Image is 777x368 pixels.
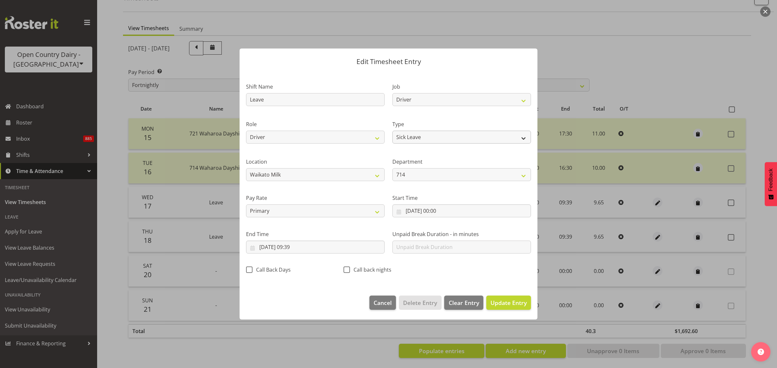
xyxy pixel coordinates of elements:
[246,194,385,202] label: Pay Rate
[392,83,531,91] label: Job
[246,58,531,65] p: Edit Timesheet Entry
[444,296,483,310] button: Clear Entry
[374,298,392,307] span: Cancel
[449,298,479,307] span: Clear Entry
[392,120,531,128] label: Type
[768,168,774,191] span: Feedback
[392,230,531,238] label: Unpaid Break Duration - in minutes
[246,93,385,106] input: Shift Name
[486,296,531,310] button: Update Entry
[246,241,385,254] input: Click to select...
[246,230,385,238] label: End Time
[392,158,531,166] label: Department
[350,266,391,273] span: Call back nights
[246,120,385,128] label: Role
[392,241,531,254] input: Unpaid Break Duration
[403,298,437,307] span: Delete Entry
[392,194,531,202] label: Start Time
[392,204,531,217] input: Click to select...
[369,296,396,310] button: Cancel
[253,266,291,273] span: Call Back Days
[246,83,385,91] label: Shift Name
[490,299,527,307] span: Update Entry
[765,162,777,206] button: Feedback - Show survey
[758,349,764,355] img: help-xxl-2.png
[399,296,441,310] button: Delete Entry
[246,158,385,166] label: Location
